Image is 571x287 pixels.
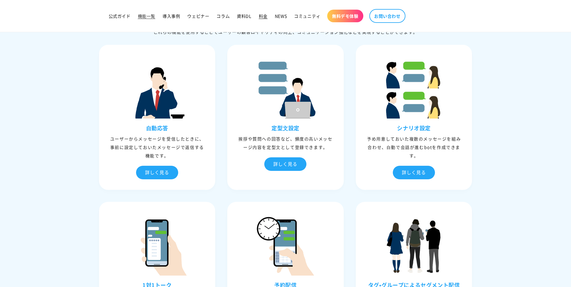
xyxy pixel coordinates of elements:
span: コミュニティ [294,13,321,19]
span: 料金 [259,13,268,19]
img: ⾃動応答 [127,58,187,119]
span: 導入事例 [163,13,180,19]
h3: ⾃動応答 [101,125,214,131]
img: 予約配信 [255,215,315,276]
img: シナリオ設定 [384,58,444,119]
div: 詳しく見る [136,166,178,179]
a: ウェビナー [184,10,213,22]
h3: シナリオ設定 [357,125,471,131]
span: 公式ガイド [109,13,131,19]
img: 1対1トーク [127,215,187,276]
img: タグ•グループによるセグメント配信 [384,215,444,276]
a: 資料DL [233,10,255,22]
span: 機能一覧 [138,13,155,19]
a: 導入事例 [159,10,184,22]
div: 挨拶や質問への回答など、頻度の⾼いメッセージ内容を定型⽂として登録できます。 [229,134,342,151]
span: 資料DL [237,13,251,19]
a: 無料デモ体験 [327,10,363,22]
img: 定型⽂設定 [255,58,315,119]
a: コラム [213,10,233,22]
div: 予め⽤意しておいた複数のメッセージを組み合わせ、⾃動で会話が進むbotを作成できます。 [357,134,471,160]
a: コミュニティ [290,10,324,22]
a: 料金 [255,10,271,22]
div: 詳しく見る [264,157,306,171]
span: コラム [216,13,230,19]
a: 機能一覧 [134,10,159,22]
h3: 定型⽂設定 [229,125,342,131]
span: ウェビナー [187,13,209,19]
div: 詳しく見る [393,166,435,179]
a: お問い合わせ [369,9,405,23]
a: NEWS [271,10,290,22]
span: NEWS [275,13,287,19]
a: 公式ガイド [105,10,134,22]
span: 無料デモ体験 [332,13,358,19]
div: ユーザーからメッセージを受信したときに、事前に設定しておいたメッセージで返信する機能です。 [101,134,214,160]
span: お問い合わせ [374,13,401,19]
